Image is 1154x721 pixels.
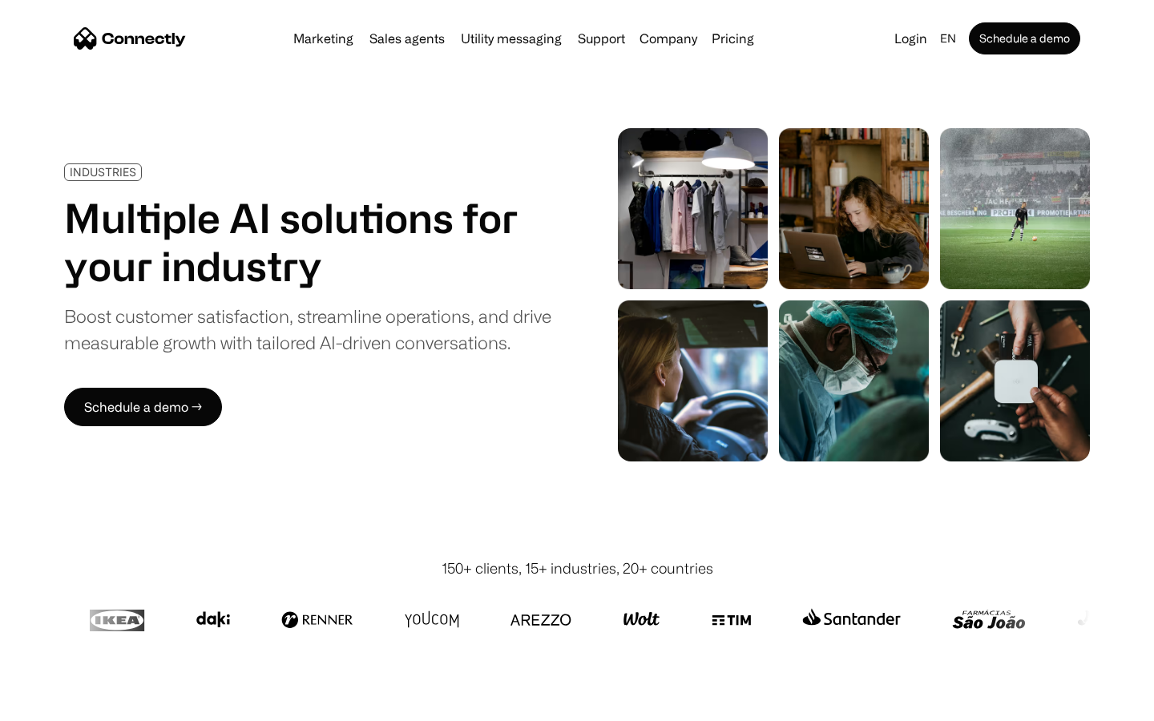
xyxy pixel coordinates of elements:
a: Schedule a demo → [64,388,222,426]
div: 150+ clients, 15+ industries, 20+ countries [442,558,713,579]
a: Pricing [705,32,761,45]
a: Login [888,27,934,50]
a: Schedule a demo [969,22,1080,54]
div: Boost customer satisfaction, streamline operations, and drive measurable growth with tailored AI-... [64,303,551,356]
ul: Language list [32,693,96,715]
aside: Language selected: English [16,691,96,715]
div: Company [640,27,697,50]
a: Marketing [287,32,360,45]
div: INDUSTRIES [70,166,136,178]
a: Sales agents [363,32,451,45]
a: Utility messaging [454,32,568,45]
h1: Multiple AI solutions for your industry [64,194,551,290]
div: en [940,27,956,50]
a: Support [571,32,631,45]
